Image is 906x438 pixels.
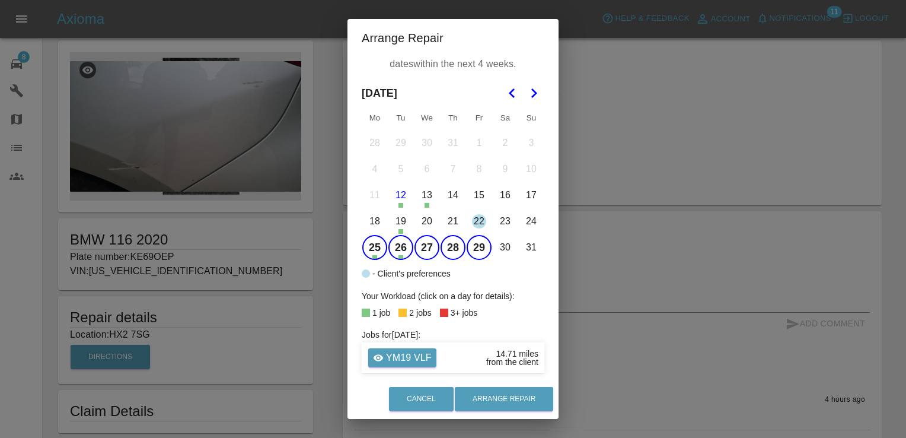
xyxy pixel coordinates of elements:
[493,209,518,234] button: Saturday, August 23rd, 2025
[466,106,492,130] th: Friday
[518,106,544,130] th: Sunday
[388,183,413,208] button: Today, Tuesday, August 12th, 2025
[440,106,466,130] th: Thursday
[388,131,413,155] button: Tuesday, July 29th, 2025
[467,157,492,182] button: Friday, August 8th, 2025
[368,40,538,74] p: Please provide available repair dates within the next 4 weeks.
[441,183,465,208] button: Thursday, August 14th, 2025
[362,80,397,106] span: [DATE]
[519,157,544,182] button: Sunday, August 10th, 2025
[467,183,492,208] button: Friday, August 15th, 2025
[347,19,559,57] h2: Arrange Repair
[496,350,538,358] div: 14.71 miles
[362,131,387,155] button: Monday, July 28th, 2025
[388,235,413,260] button: Tuesday, August 26th, 2025, selected
[455,387,553,411] button: Arrange Repair
[362,106,388,130] th: Monday
[467,209,492,234] button: Friday, August 22nd, 2025
[386,351,432,365] p: YM19 VLF
[372,266,451,281] div: - Client's preferences
[493,157,518,182] button: Saturday, August 9th, 2025
[467,131,492,155] button: Friday, August 1st, 2025
[414,131,439,155] button: Wednesday, July 30th, 2025
[441,157,465,182] button: Thursday, August 7th, 2025
[362,209,387,234] button: Monday, August 18th, 2025
[523,82,544,104] button: Go to the Next Month
[362,157,387,182] button: Monday, August 4th, 2025
[519,183,544,208] button: Sunday, August 17th, 2025
[414,209,439,234] button: Wednesday, August 20th, 2025
[362,328,544,341] h6: Jobs for [DATE] :
[414,157,439,182] button: Wednesday, August 6th, 2025
[409,306,431,320] div: 2 jobs
[519,131,544,155] button: Sunday, August 3rd, 2025
[492,106,518,130] th: Saturday
[414,235,439,260] button: Wednesday, August 27th, 2025, selected
[362,183,387,208] button: Monday, August 11th, 2025
[519,235,544,260] button: Sunday, August 31st, 2025
[486,358,538,366] div: from the client
[493,131,518,155] button: Saturday, August 2nd, 2025
[388,106,414,130] th: Tuesday
[441,209,465,234] button: Thursday, August 21st, 2025
[451,306,478,320] div: 3+ jobs
[441,235,465,260] button: Thursday, August 28th, 2025, selected
[362,289,544,303] div: Your Workload (click on a day for details):
[493,183,518,208] button: Saturday, August 16th, 2025
[493,235,518,260] button: Saturday, August 30th, 2025
[389,387,454,411] button: Cancel
[414,106,440,130] th: Wednesday
[441,131,465,155] button: Thursday, July 31st, 2025
[372,306,390,320] div: 1 job
[388,157,413,182] button: Tuesday, August 5th, 2025
[368,348,436,367] a: YM19 VLF
[388,209,413,234] button: Tuesday, August 19th, 2025
[362,235,387,260] button: Monday, August 25th, 2025, selected
[502,82,523,104] button: Go to the Previous Month
[414,183,439,208] button: Wednesday, August 13th, 2025
[362,106,544,261] table: August 2025
[467,235,492,260] button: Friday, August 29th, 2025, selected
[519,209,544,234] button: Sunday, August 24th, 2025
